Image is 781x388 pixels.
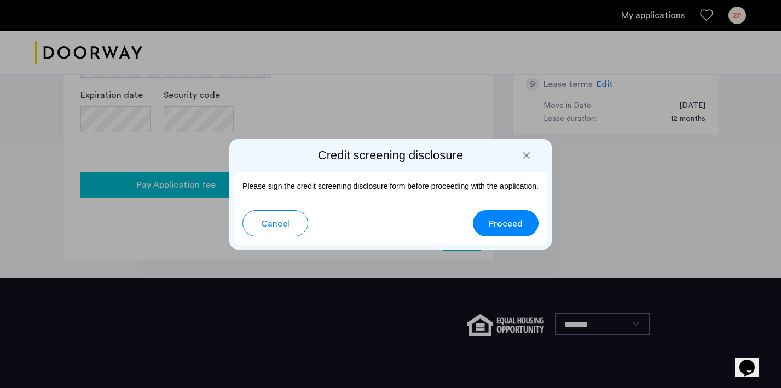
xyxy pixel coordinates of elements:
span: Cancel [261,217,290,230]
h2: Credit screening disclosure [234,148,547,163]
span: Proceed [489,217,523,230]
p: Please sign the credit screening disclosure form before proceeding with the application. [242,181,539,192]
button: button [473,210,539,236]
button: button [242,210,308,236]
iframe: chat widget [735,344,770,377]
